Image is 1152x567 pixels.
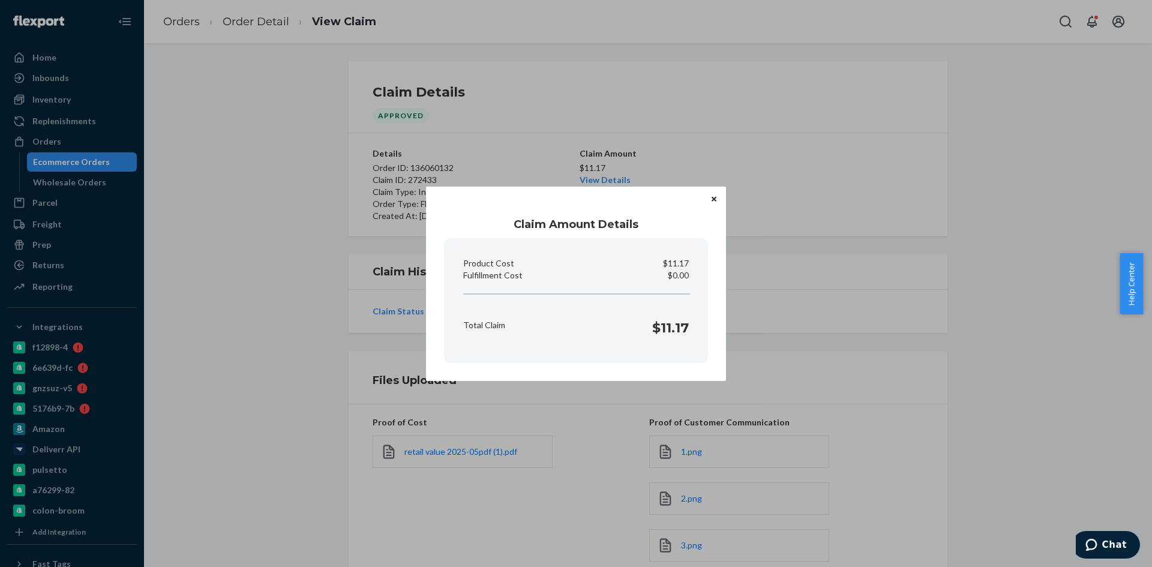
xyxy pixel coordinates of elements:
p: Total Claim [463,319,505,331]
p: $0.00 [668,269,689,281]
p: $11.17 [663,257,689,269]
p: Product Cost [463,257,514,269]
span: Chat [26,8,51,19]
h1: $11.17 [652,319,689,338]
p: Fulfillment Cost [463,269,523,281]
h1: Claim Amount Details [444,217,708,232]
button: Close [708,193,720,206]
